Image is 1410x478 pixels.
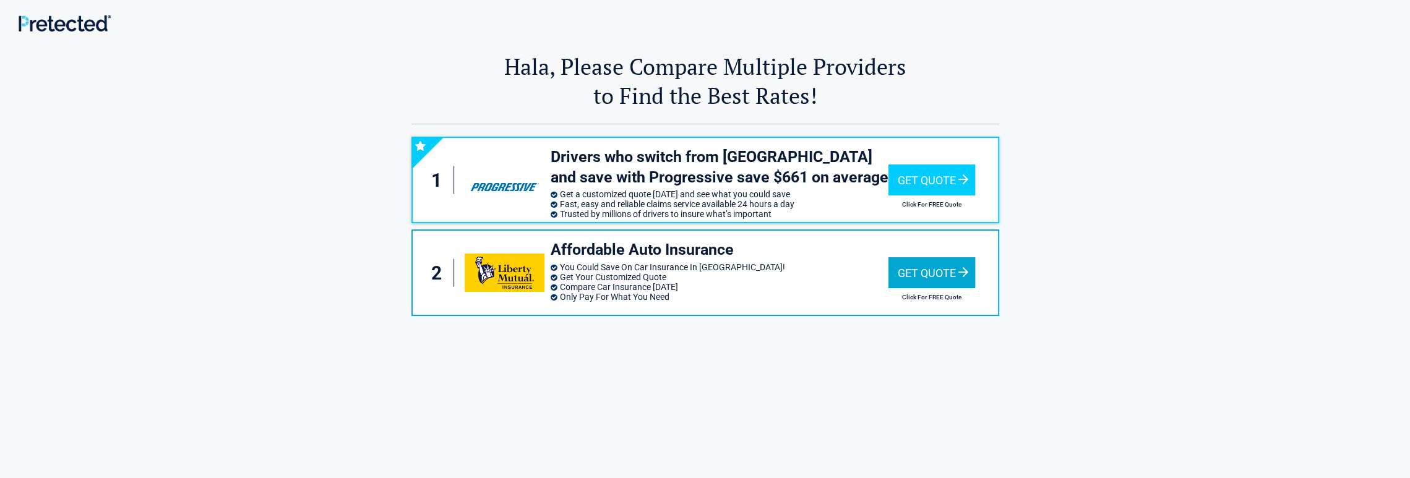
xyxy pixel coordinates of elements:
[551,209,888,219] li: Trusted by millions of drivers to insure what’s important
[425,166,455,194] div: 1
[551,240,888,260] h3: Affordable Auto Insurance
[411,52,999,110] h2: Hala, Please Compare Multiple Providers to Find the Best Rates!
[465,161,544,199] img: progressive's logo
[551,262,888,272] li: You Could Save On Car Insurance In [GEOGRAPHIC_DATA]!
[551,282,888,292] li: Compare Car Insurance [DATE]
[551,272,888,282] li: Get Your Customized Quote
[551,292,888,302] li: Only Pay For What You Need
[888,201,975,208] h2: Click For FREE Quote
[551,147,888,187] h3: Drivers who switch from [GEOGRAPHIC_DATA] and save with Progressive save $661 on average
[551,199,888,209] li: Fast, easy and reliable claims service available 24 hours a day
[888,294,975,301] h2: Click For FREE Quote
[425,259,455,287] div: 2
[19,15,111,32] img: Main Logo
[888,164,975,195] div: Get Quote
[551,189,888,199] li: Get a customized quote [DATE] and see what you could save
[888,257,975,288] div: Get Quote
[465,254,544,292] img: libertymutual's logo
